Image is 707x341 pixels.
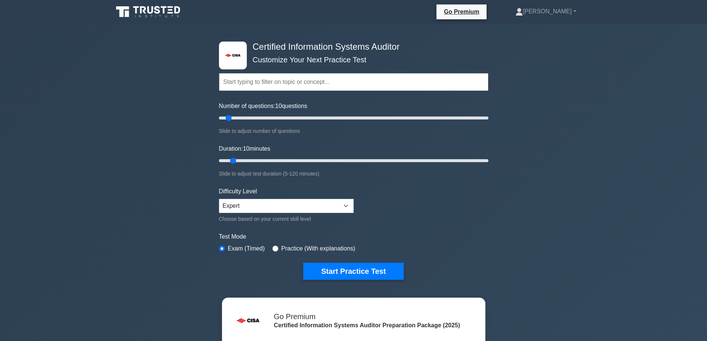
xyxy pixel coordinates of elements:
[219,127,488,135] div: Slide to adjust number of questions
[498,4,594,19] a: [PERSON_NAME]
[250,42,452,52] h4: Certified Information Systems Auditor
[219,232,488,241] label: Test Mode
[219,214,354,223] div: Choose based on your current skill level
[303,263,403,280] button: Start Practice Test
[219,144,271,153] label: Duration: minutes
[275,103,282,109] span: 10
[219,73,488,91] input: Start typing to filter on topic or concept...
[228,244,265,253] label: Exam (Timed)
[243,145,249,152] span: 10
[219,102,307,111] label: Number of questions: questions
[281,244,355,253] label: Practice (With explanations)
[219,187,257,196] label: Difficulty Level
[439,7,484,16] a: Go Premium
[219,169,488,178] div: Slide to adjust test duration (5-120 minutes)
